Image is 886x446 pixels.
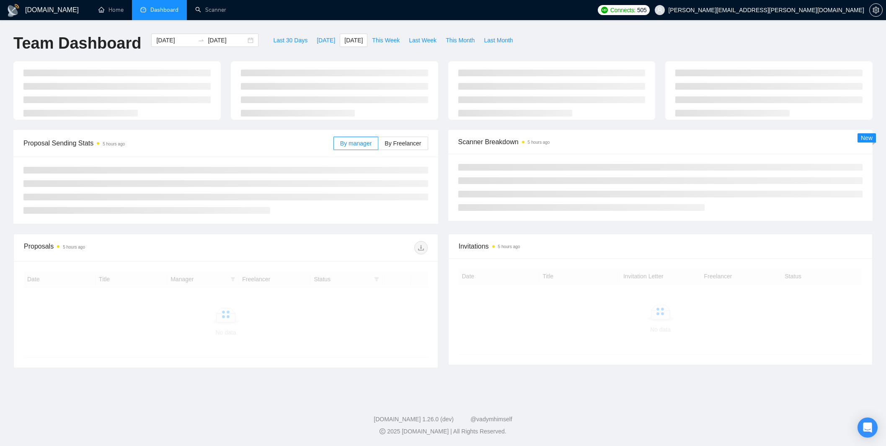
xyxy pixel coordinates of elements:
button: This Month [441,34,479,47]
span: Dashboard [150,6,178,13]
span: to [198,37,204,44]
button: Last Month [479,34,517,47]
span: By Freelancer [385,140,421,147]
span: Scanner Breakdown [458,137,863,147]
div: Open Intercom Messenger [858,417,878,438]
a: searchScanner [195,6,226,13]
span: copyright [380,428,385,434]
button: setting [869,3,883,17]
input: Start date [156,36,194,45]
a: homeHome [98,6,124,13]
span: Last Month [484,36,513,45]
time: 5 hours ago [63,245,85,249]
time: 5 hours ago [528,140,550,145]
span: [DATE] [344,36,363,45]
img: upwork-logo.png [601,7,608,13]
span: By manager [340,140,372,147]
button: [DATE] [340,34,367,47]
span: user [657,7,663,13]
span: Invitations [459,241,863,252]
span: swap-right [198,37,204,44]
span: setting [870,7,882,13]
span: This Week [372,36,400,45]
button: Last 30 Days [269,34,312,47]
h1: Team Dashboard [13,34,141,53]
input: End date [208,36,246,45]
span: Proposal Sending Stats [23,138,333,148]
time: 5 hours ago [103,142,125,146]
img: logo [7,4,20,17]
span: 505 [637,5,646,15]
a: setting [869,7,883,13]
span: Last Week [409,36,437,45]
button: [DATE] [312,34,340,47]
div: Proposals [24,241,226,254]
span: This Month [446,36,475,45]
span: [DATE] [317,36,335,45]
span: Last 30 Days [273,36,307,45]
a: [DOMAIN_NAME] 1.26.0 (dev) [374,416,454,423]
time: 5 hours ago [498,244,520,249]
span: Connects: [610,5,635,15]
button: Last Week [404,34,441,47]
div: 2025 [DOMAIN_NAME] | All Rights Reserved. [7,427,879,436]
button: This Week [367,34,404,47]
span: dashboard [140,7,146,13]
a: @vadymhimself [470,416,512,423]
span: New [861,135,873,141]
